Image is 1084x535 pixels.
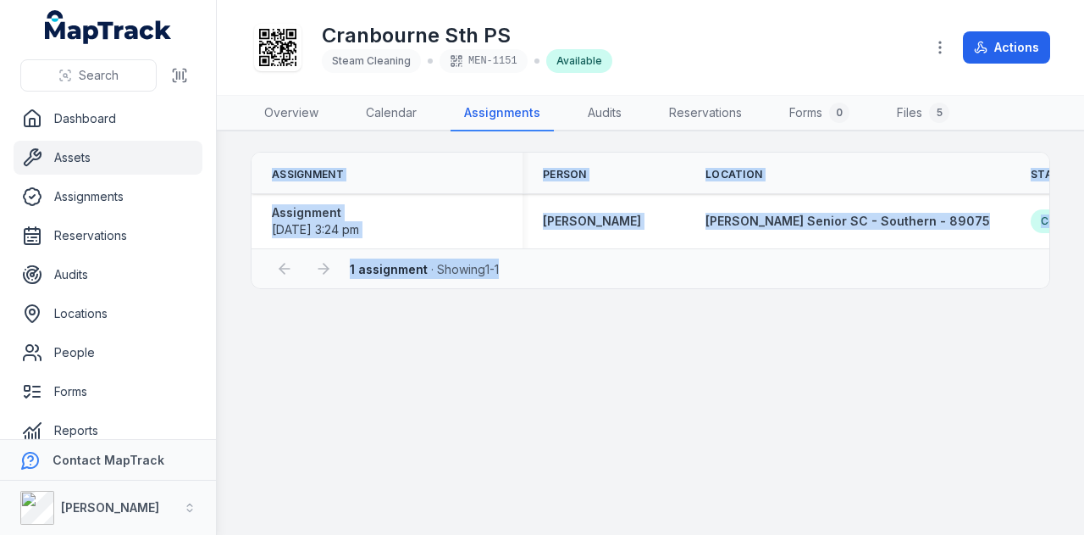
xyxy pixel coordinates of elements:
[705,213,990,230] a: [PERSON_NAME] Senior SC - Southern - 89075
[14,336,202,370] a: People
[705,168,762,181] span: Location
[14,414,202,448] a: Reports
[14,141,202,175] a: Assets
[451,96,554,131] a: Assignments
[574,96,635,131] a: Audits
[332,54,411,67] span: Steam Cleaning
[272,168,344,181] span: Assignment
[350,262,499,276] span: · Showing 1 - 1
[53,453,164,467] strong: Contact MapTrack
[14,219,202,253] a: Reservations
[322,22,612,49] h1: Cranbourne Sth PS
[272,204,359,238] a: Assignment[DATE] 3:24 pm
[352,96,430,131] a: Calendar
[929,103,949,123] div: 5
[14,180,202,214] a: Assignments
[14,375,202,409] a: Forms
[705,214,990,228] span: [PERSON_NAME] Senior SC - Southern - 89075
[61,500,159,515] strong: [PERSON_NAME]
[14,258,202,292] a: Audits
[350,262,428,276] strong: 1 assignment
[963,31,1050,64] button: Actions
[45,10,172,44] a: MapTrack
[79,67,119,84] span: Search
[1031,168,1075,181] span: Status
[543,213,641,230] a: [PERSON_NAME]
[543,168,587,181] span: Person
[272,204,359,221] strong: Assignment
[883,96,963,131] a: Files5
[14,102,202,136] a: Dashboard
[829,103,849,123] div: 0
[14,297,202,331] a: Locations
[655,96,755,131] a: Reservations
[251,96,332,131] a: Overview
[440,49,528,73] div: MEN-1151
[272,222,359,237] span: [DATE] 3:24 pm
[20,59,157,92] button: Search
[272,222,359,237] time: 8/14/2025, 3:24:20 PM
[546,49,612,73] div: Available
[776,96,863,131] a: Forms0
